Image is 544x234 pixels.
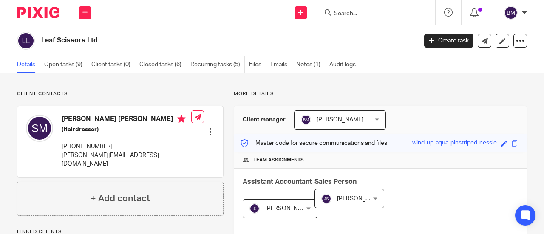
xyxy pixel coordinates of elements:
[91,56,135,73] a: Client tasks (0)
[62,142,191,151] p: [PHONE_NUMBER]
[329,56,360,73] a: Audit logs
[333,10,410,18] input: Search
[17,90,224,97] p: Client contacts
[190,56,245,73] a: Recurring tasks (5)
[139,56,186,73] a: Closed tasks (6)
[17,56,40,73] a: Details
[91,192,150,205] h4: + Add contact
[44,56,87,73] a: Open tasks (9)
[296,56,325,73] a: Notes (1)
[270,56,292,73] a: Emails
[249,203,260,214] img: svg%3E
[337,196,384,202] span: [PERSON_NAME]
[412,138,497,148] div: wind-up-aqua-pinstriped-nessie
[177,115,186,123] i: Primary
[301,115,311,125] img: svg%3E
[17,7,59,18] img: Pixie
[314,178,357,185] span: Sales Person
[241,139,387,147] p: Master code for secure communications and files
[243,116,286,124] h3: Client manager
[62,125,191,134] h5: (Hairdresser)
[504,6,518,20] img: svg%3E
[62,115,191,125] h4: [PERSON_NAME] [PERSON_NAME]
[317,117,363,123] span: [PERSON_NAME]
[62,151,191,169] p: [PERSON_NAME][EMAIL_ADDRESS][DOMAIN_NAME]
[253,157,304,164] span: Team assignments
[243,178,312,185] span: Assistant Accountant
[424,34,473,48] a: Create task
[234,90,527,97] p: More details
[321,194,331,204] img: svg%3E
[249,56,266,73] a: Files
[26,115,53,142] img: svg%3E
[17,32,35,50] img: svg%3E
[265,206,317,211] span: [PERSON_NAME] B
[41,36,337,45] h2: Leaf Scissors Ltd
